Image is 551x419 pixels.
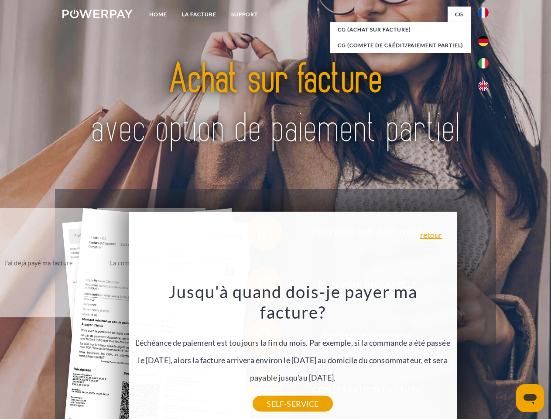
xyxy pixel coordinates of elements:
[133,281,452,323] h3: Jusqu'à quand dois-je payer ma facture?
[62,10,133,18] img: logo-powerpay-white.svg
[478,36,489,46] img: de
[253,396,332,412] a: SELF-SERVICE
[478,58,489,69] img: it
[175,7,224,22] a: LA FACTURE
[133,281,452,404] div: L'échéance de paiement est toujours la fin du mois. Par exemple, si la commande a été passée le [...
[83,42,468,167] img: title-powerpay_fr.svg
[102,257,200,268] div: La commande a été renvoyée
[478,81,489,91] img: en
[142,7,175,22] a: Home
[478,7,489,18] img: fr
[448,7,471,22] a: CG
[516,384,544,412] iframe: Bouton de lancement de la fenêtre de messagerie
[330,38,471,53] a: CG (Compte de crédit/paiement partiel)
[224,7,265,22] a: Support
[330,22,471,38] a: CG (achat sur facture)
[420,231,442,239] a: retour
